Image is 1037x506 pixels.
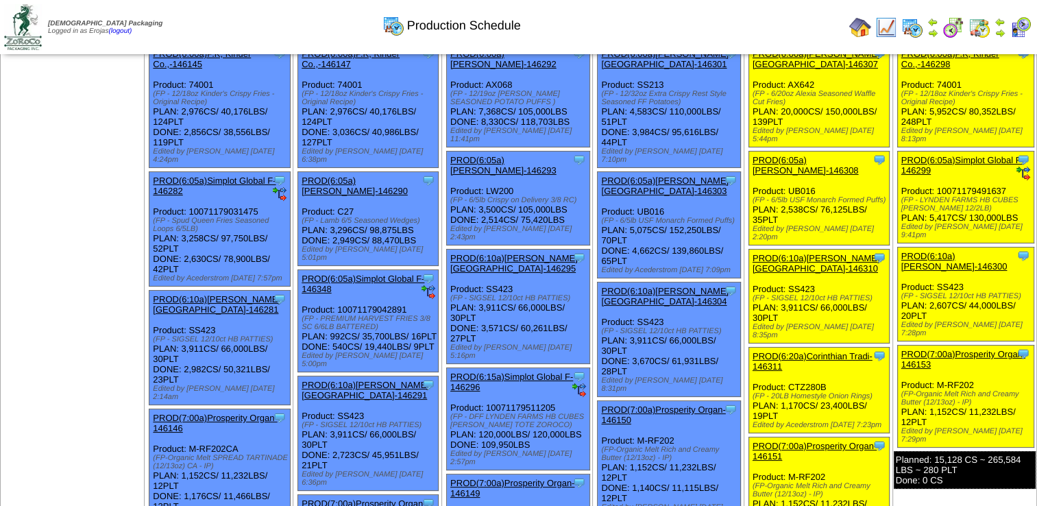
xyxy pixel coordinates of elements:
img: Tooltip [873,439,886,453]
div: Planned: 15,128 CS ~ 265,584 LBS ~ 280 PLT Done: 0 CS [894,451,1036,489]
img: Tooltip [873,349,886,363]
div: Product: SS423 PLAN: 3,911CS / 66,000LBS / 30PLT DONE: 2,723CS / 45,951LBS / 21PLT [298,376,439,491]
a: PROD(6:10a)[PERSON_NAME][GEOGRAPHIC_DATA]-146304 [601,286,729,306]
div: (FP-Organic Melt Rich and Creamy Butter (12/13oz) - IP) [601,446,740,462]
a: PROD(6:10a)[PERSON_NAME]-146300 [901,251,1008,272]
img: ediSmall.gif [273,187,286,201]
div: Edited by [PERSON_NAME] [DATE] 2:14am [153,385,289,401]
div: Product: CTZ280B PLAN: 1,170CS / 23,400LBS / 19PLT [748,348,889,433]
img: arrowleft.gif [995,16,1005,27]
div: Product: UB016 PLAN: 2,538CS / 76,125LBS / 35PLT [748,152,889,245]
div: (FP - 20LB Homestyle Onion Rings) [753,392,889,400]
img: zoroco-logo-small.webp [4,4,42,50]
div: Product: SS423 PLAN: 3,911CS / 66,000LBS / 30PLT DONE: 2,982CS / 50,321LBS / 23PLT [149,291,290,405]
div: Product: SS213 PLAN: 4,583CS / 110,000LBS / 51PLT DONE: 3,984CS / 95,616LBS / 44PLT [598,45,741,168]
a: PROD(7:00a)Prosperity Organ-146151 [753,441,877,461]
div: (FP - 12/18oz Kinder's Crispy Fries - Original Recipe) [302,90,438,106]
div: Product: 74001 PLAN: 2,976CS / 40,176LBS / 124PLT DONE: 3,036CS / 40,986LBS / 127PLT [298,45,439,168]
img: Tooltip [273,292,286,306]
img: Tooltip [724,402,737,416]
a: PROD(7:00a)Prosperity Organ-146150 [601,405,725,425]
a: PROD(6:15a)Simplot Global F-146296 [450,372,573,392]
a: PROD(6:10a)[PERSON_NAME][GEOGRAPHIC_DATA]-146295 [450,253,578,274]
img: ediSmall.gif [422,285,435,299]
a: PROD(6:20a)Corinthian Tradi-146311 [753,351,873,372]
span: Logged in as Erojas [48,20,162,35]
div: Product: C27 PLAN: 3,296CS / 98,875LBS DONE: 2,949CS / 88,470LBS [298,172,439,266]
div: Product: 74001 PLAN: 2,976CS / 40,176LBS / 124PLT DONE: 2,856CS / 38,556LBS / 119PLT [149,45,290,168]
a: PROD(6:05a)[PERSON_NAME]-146290 [302,176,408,196]
div: (FP - 6/20oz Alexia Seasoned Waffle Cut Fries) [753,90,889,106]
div: Edited by [PERSON_NAME] [DATE] 2:57pm [450,450,589,466]
a: PROD(7:00a)Prosperity Organ-146146 [153,413,277,433]
div: Edited by Acederstrom [DATE] 7:23pm [753,421,889,429]
div: Edited by Acederstrom [DATE] 7:57pm [153,274,289,282]
div: (FP - Spud Queen Fries Seasoned Loops 6/5LB) [153,217,289,233]
div: Edited by [PERSON_NAME] [DATE] 9:41pm [901,223,1034,239]
span: Production Schedule [407,19,521,33]
img: Tooltip [873,153,886,167]
div: Edited by [PERSON_NAME] [DATE] 8:13pm [901,127,1034,143]
img: calendarinout.gif [968,16,990,38]
div: (FP - Lamb 6/5 Seasoned Wedges) [302,217,438,225]
div: Product: SS423 PLAN: 2,607CS / 44,000LBS / 20PLT [897,248,1034,341]
img: Tooltip [572,370,586,383]
div: Edited by [PERSON_NAME] [DATE] 7:10pm [601,147,740,164]
div: (FP - 6/5lb USF Monarch Formed Puffs) [753,196,889,204]
div: Product: 10071179491637 PLAN: 5,417CS / 130,000LBS [897,152,1034,243]
img: arrowright.gif [995,27,1005,38]
div: Edited by [PERSON_NAME] [DATE] 5:44pm [753,127,889,143]
div: (FP - 6/5lb USF Monarch Formed Puffs) [601,217,740,225]
div: (FP - 12/32oz Extra Crispy Rest Style Seasoned FF Potatoes) [601,90,740,106]
div: Edited by [PERSON_NAME] [DATE] 6:36pm [302,470,438,487]
a: PROD(6:05a)[PERSON_NAME][GEOGRAPHIC_DATA]-146303 [601,176,729,196]
div: Edited by [PERSON_NAME] [DATE] 6:38pm [302,147,438,164]
div: (FP - SIGSEL 12/10ct HB PATTIES) [450,294,589,302]
img: arrowright.gif [927,27,938,38]
a: PROD(6:05a)Simplot Global F-146299 [901,155,1024,176]
div: Edited by [PERSON_NAME] [DATE] 5:16pm [450,344,589,360]
div: Edited by Acederstrom [DATE] 7:09pm [601,266,740,274]
img: Tooltip [1016,153,1030,167]
a: (logout) [108,27,132,35]
img: home.gif [849,16,871,38]
div: Edited by [PERSON_NAME] [DATE] 7:29pm [901,427,1034,444]
div: (FP-Organic Melt SPREAD TARTINADE (12/13oz) CA - IP) [153,454,289,470]
div: (FP - 12/18oz Kinder's Crispy Fries - Original Recipe) [901,90,1034,106]
div: Product: AX068 PLAN: 7,368CS / 105,000LBS DONE: 8,330CS / 118,703LBS [447,45,590,147]
div: Product: 10071179511205 PLAN: 120,000LBS / 120,000LBS DONE: 109,950LBS [447,368,590,470]
div: (FP - SIGSEL 12/10ct HB PATTIES) [153,335,289,344]
div: Edited by [PERSON_NAME] [DATE] 11:41pm [450,127,589,143]
img: Tooltip [724,173,737,187]
a: PROD(6:05a)[PERSON_NAME]-146293 [450,155,557,176]
div: Edited by [PERSON_NAME] [DATE] 8:35pm [753,323,889,339]
div: (FP - SIGSEL 12/10ct HB PATTIES) [901,292,1034,300]
div: Edited by [PERSON_NAME] [DATE] 7:28pm [901,321,1034,337]
div: (FP - 12/18oz Kinder's Crispy Fries - Original Recipe) [153,90,289,106]
a: PROD(6:05a)[PERSON_NAME]-146308 [753,155,859,176]
div: (FP-Organic Melt Rich and Creamy Butter (12/13oz) - IP) [753,482,889,498]
img: line_graph.gif [875,16,897,38]
a: PROD(6:10a)[PERSON_NAME][GEOGRAPHIC_DATA]-146291 [302,380,429,400]
img: Tooltip [273,411,286,424]
div: Product: SS423 PLAN: 3,911CS / 66,000LBS / 30PLT DONE: 3,571CS / 60,261LBS / 27PLT [447,250,590,364]
img: Tooltip [572,153,586,167]
div: Product: UB016 PLAN: 5,075CS / 152,250LBS / 70PLT DONE: 4,662CS / 139,860LBS / 65PLT [598,172,741,278]
div: (FP - 12/19oz [PERSON_NAME] SEASONED POTATO PUFFS ) [450,90,589,106]
div: Product: M-RF202 PLAN: 1,152CS / 11,232LBS / 12PLT [897,346,1034,448]
div: Edited by [PERSON_NAME] [DATE] 4:24pm [153,147,289,164]
div: Edited by [PERSON_NAME] [DATE] 2:43pm [450,225,589,241]
img: Tooltip [422,272,435,285]
div: (FP-Organic Melt Rich and Creamy Butter (12/13oz) - IP) [901,390,1034,407]
img: calendarprod.gif [901,16,923,38]
img: calendarprod.gif [382,14,404,36]
img: arrowleft.gif [927,16,938,27]
div: Product: SS423 PLAN: 3,911CS / 66,000LBS / 30PLT [748,250,889,344]
a: PROD(7:00a)Prosperity Organ-146153 [901,349,1025,370]
div: (FP - PREMIUM HARVEST FRIES 3/8 SC 6/6LB BATTERED) [302,315,438,331]
div: (FP - 6/5lb Crispy on Delivery 3/8 RC) [450,196,589,204]
img: calendarblend.gif [942,16,964,38]
div: (FP - SIGSEL 12/10ct HB PATTIES) [601,327,740,335]
img: Tooltip [873,251,886,265]
img: Tooltip [273,173,286,187]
